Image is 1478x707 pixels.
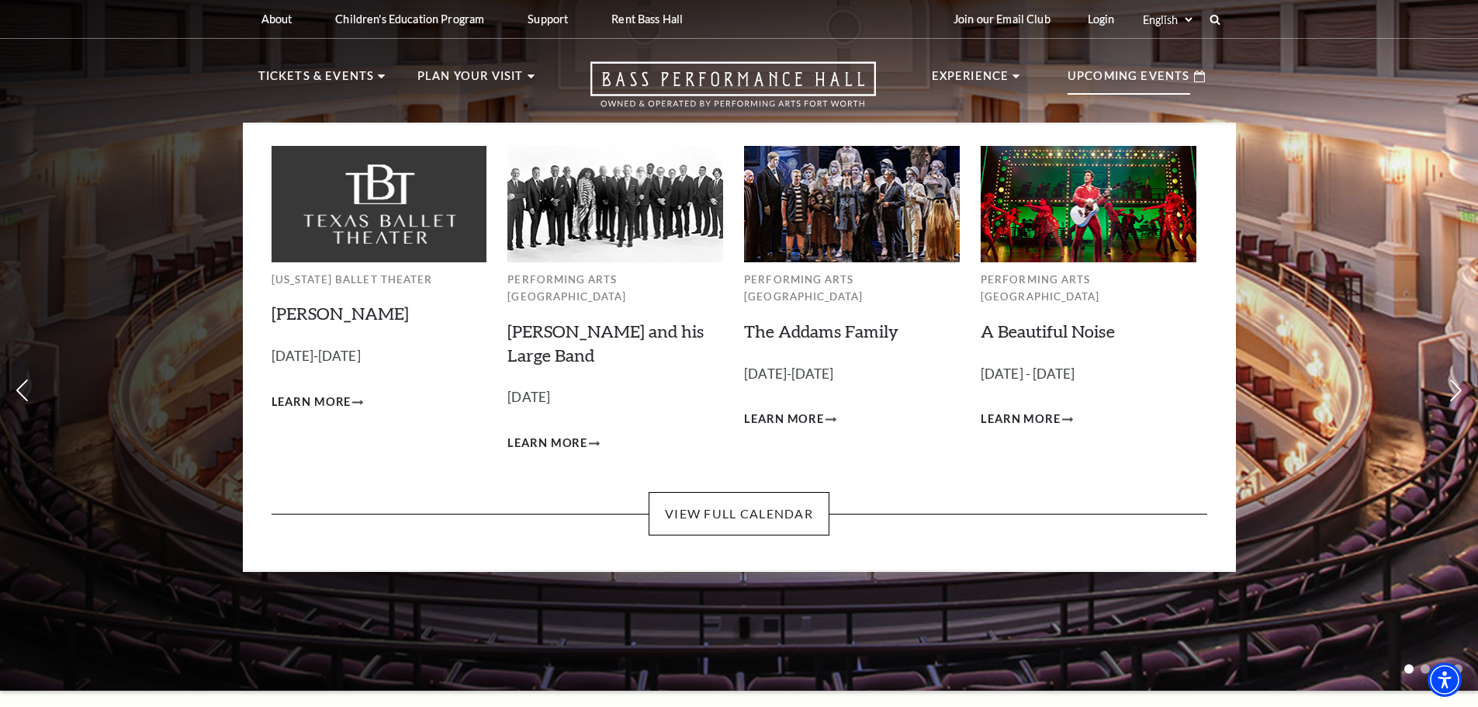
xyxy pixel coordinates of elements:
[744,410,824,429] span: Learn More
[272,393,351,412] span: Learn More
[744,271,960,306] p: Performing Arts [GEOGRAPHIC_DATA]
[649,492,829,535] a: View Full Calendar
[507,146,723,262] img: Performing Arts Fort Worth
[261,12,292,26] p: About
[507,271,723,306] p: Performing Arts [GEOGRAPHIC_DATA]
[272,146,487,262] img: Texas Ballet Theater
[981,410,1061,429] span: Learn More
[507,321,704,366] a: [PERSON_NAME] and his Large Band
[932,67,1009,95] p: Experience
[272,271,487,289] p: [US_STATE] Ballet Theater
[507,434,587,453] span: Learn More
[528,12,568,26] p: Support
[507,386,723,409] p: [DATE]
[1068,67,1190,95] p: Upcoming Events
[744,321,898,341] a: The Addams Family
[1140,12,1195,27] select: Select:
[535,61,932,123] a: Open this option
[611,12,683,26] p: Rent Bass Hall
[981,410,1073,429] a: Learn More A Beautiful Noise
[744,146,960,262] img: Performing Arts Fort Worth
[981,271,1196,306] p: Performing Arts [GEOGRAPHIC_DATA]
[981,146,1196,262] img: Performing Arts Fort Worth
[981,363,1196,386] p: [DATE] - [DATE]
[417,67,524,95] p: Plan Your Visit
[1428,663,1462,697] div: Accessibility Menu
[507,434,600,453] a: Learn More Lyle Lovett and his Large Band
[981,321,1115,341] a: A Beautiful Noise
[744,410,836,429] a: Learn More The Addams Family
[258,67,375,95] p: Tickets & Events
[272,393,364,412] a: Learn More Peter Pan
[272,303,409,324] a: [PERSON_NAME]
[744,363,960,386] p: [DATE]-[DATE]
[272,345,487,368] p: [DATE]-[DATE]
[335,12,484,26] p: Children's Education Program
